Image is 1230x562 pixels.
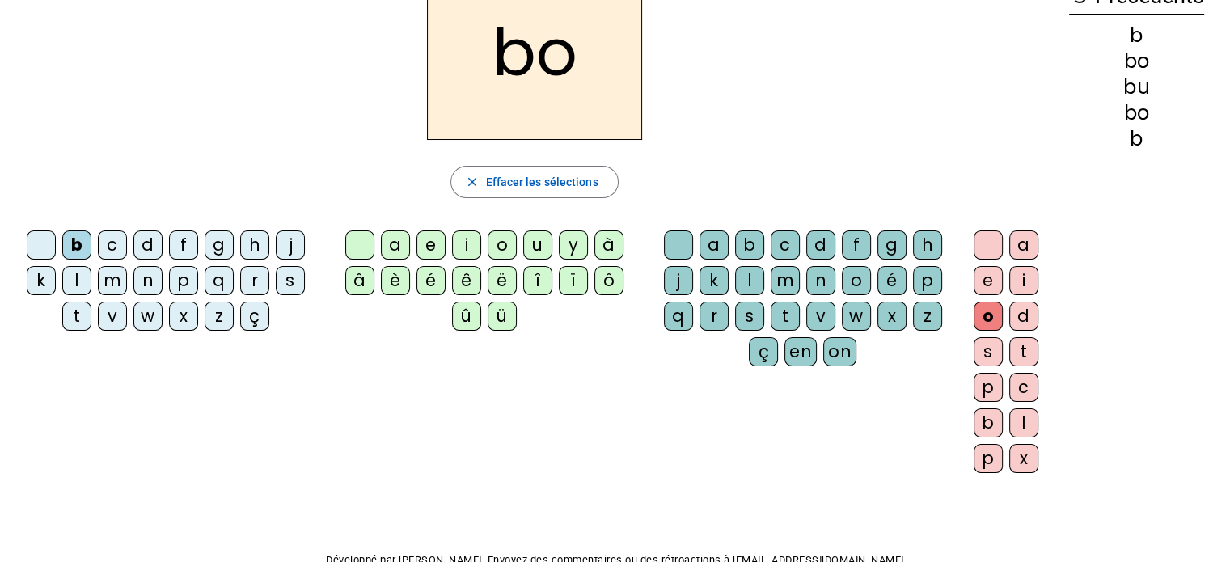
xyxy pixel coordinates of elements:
[62,302,91,331] div: t
[784,337,817,366] div: en
[133,302,163,331] div: w
[842,266,871,295] div: o
[345,266,374,295] div: â
[749,337,778,366] div: ç
[98,302,127,331] div: v
[1069,26,1204,45] div: b
[594,230,623,260] div: à
[1009,230,1038,260] div: a
[276,230,305,260] div: j
[133,230,163,260] div: d
[205,302,234,331] div: z
[1009,337,1038,366] div: t
[700,266,729,295] div: k
[205,230,234,260] div: g
[974,444,1003,473] div: p
[169,266,198,295] div: p
[974,302,1003,331] div: o
[559,266,588,295] div: ï
[1069,104,1204,123] div: bo
[381,230,410,260] div: a
[700,230,729,260] div: a
[416,230,446,260] div: e
[735,230,764,260] div: b
[913,302,942,331] div: z
[488,302,517,331] div: ü
[974,266,1003,295] div: e
[664,266,693,295] div: j
[974,408,1003,437] div: b
[771,302,800,331] div: t
[381,266,410,295] div: è
[133,266,163,295] div: n
[240,302,269,331] div: ç
[452,302,481,331] div: û
[559,230,588,260] div: y
[806,230,835,260] div: d
[488,266,517,295] div: ë
[842,230,871,260] div: f
[700,302,729,331] div: r
[1009,408,1038,437] div: l
[877,302,907,331] div: x
[1009,444,1038,473] div: x
[62,266,91,295] div: l
[452,230,481,260] div: i
[1009,266,1038,295] div: i
[823,337,856,366] div: on
[771,230,800,260] div: c
[523,230,552,260] div: u
[806,302,835,331] div: v
[771,266,800,295] div: m
[735,302,764,331] div: s
[1069,129,1204,149] div: b
[877,230,907,260] div: g
[1009,373,1038,402] div: c
[169,302,198,331] div: x
[62,230,91,260] div: b
[1069,52,1204,71] div: bo
[877,266,907,295] div: é
[735,266,764,295] div: l
[974,373,1003,402] div: p
[488,230,517,260] div: o
[806,266,835,295] div: n
[664,302,693,331] div: q
[1009,302,1038,331] div: d
[464,175,479,189] mat-icon: close
[450,166,618,198] button: Effacer les sélections
[205,266,234,295] div: q
[169,230,198,260] div: f
[416,266,446,295] div: é
[523,266,552,295] div: î
[98,230,127,260] div: c
[240,266,269,295] div: r
[276,266,305,295] div: s
[594,266,623,295] div: ô
[98,266,127,295] div: m
[842,302,871,331] div: w
[485,172,598,192] span: Effacer les sélections
[913,230,942,260] div: h
[240,230,269,260] div: h
[452,266,481,295] div: ê
[27,266,56,295] div: k
[1069,78,1204,97] div: bu
[974,337,1003,366] div: s
[913,266,942,295] div: p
